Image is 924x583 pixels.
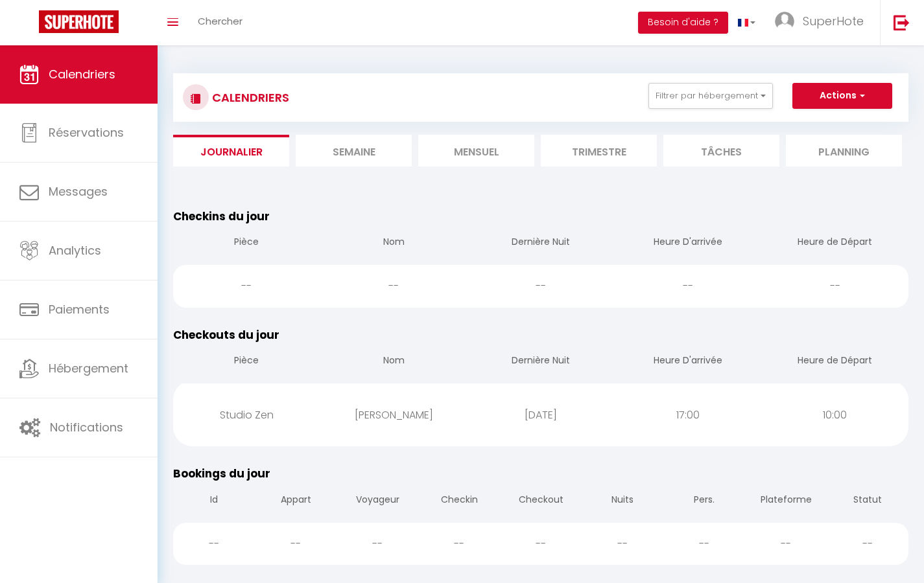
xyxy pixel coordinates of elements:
[173,225,320,262] th: Pièce
[49,124,124,141] span: Réservations
[745,483,827,520] th: Plateforme
[663,523,745,565] div: --
[49,66,115,82] span: Calendriers
[49,360,128,376] span: Hébergement
[761,265,908,307] div: --
[418,483,500,520] th: Checkin
[173,209,270,224] span: Checkins du jour
[173,483,255,520] th: Id
[827,523,908,565] div: --
[337,523,418,565] div: --
[786,135,902,166] li: Planning
[198,14,243,28] span: Chercher
[775,12,794,31] img: ...
[582,483,663,520] th: Nuits
[418,135,534,166] li: Mensuel
[761,225,908,262] th: Heure de Départ
[320,265,468,307] div: --
[320,343,468,380] th: Nom
[792,83,892,109] button: Actions
[255,523,337,565] div: --
[49,301,110,317] span: Paiements
[541,135,657,166] li: Trimestre
[468,343,615,380] th: Dernière Nuit
[663,483,745,520] th: Pers.
[468,394,615,436] div: [DATE]
[648,83,773,109] button: Filtrer par hébergement
[255,483,337,520] th: Appart
[614,225,761,262] th: Heure D'arrivée
[320,225,468,262] th: Nom
[337,483,418,520] th: Voyageur
[500,523,582,565] div: --
[296,135,412,166] li: Semaine
[468,225,615,262] th: Dernière Nuit
[39,10,119,33] img: Super Booking
[10,5,49,44] button: Ouvrir le widget de chat LiveChat
[50,419,123,435] span: Notifications
[614,394,761,436] div: 17:00
[173,135,289,166] li: Journalier
[173,327,279,343] span: Checkouts du jour
[761,394,908,436] div: 10:00
[894,14,910,30] img: logout
[638,12,728,34] button: Besoin d'aide ?
[418,523,500,565] div: --
[49,183,108,200] span: Messages
[745,523,827,565] div: --
[614,343,761,380] th: Heure D'arrivée
[614,265,761,307] div: --
[209,83,289,112] h3: CALENDRIERS
[173,394,320,436] div: Studio Zen
[173,523,255,565] div: --
[827,483,908,520] th: Statut
[173,343,320,380] th: Pièce
[49,242,101,258] span: Analytics
[663,135,779,166] li: Tâches
[173,265,320,307] div: --
[761,343,908,380] th: Heure de Départ
[320,394,468,436] div: [PERSON_NAME]
[173,466,270,481] span: Bookings du jour
[803,13,864,29] span: SuperHote
[468,265,615,307] div: --
[582,523,663,565] div: --
[500,483,582,520] th: Checkout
